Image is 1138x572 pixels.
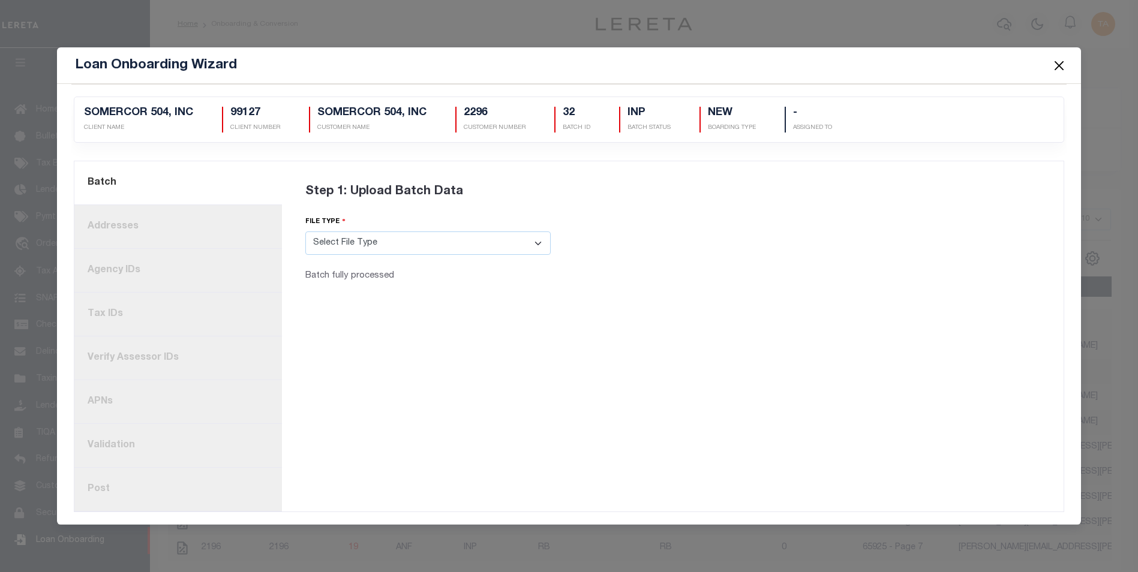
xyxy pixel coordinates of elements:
[627,124,671,133] p: BATCH STATUS
[305,168,1040,215] div: Step 1: Upload Batch Data
[627,107,671,120] h5: INP
[74,249,282,293] a: Agency IDs
[74,293,282,336] a: Tax IDs
[1051,58,1067,73] button: Close
[464,107,526,120] h5: 2296
[464,124,526,133] p: CUSTOMER NUMBER
[74,424,282,468] a: Validation
[230,107,280,120] h5: 99127
[74,468,282,511] a: Post
[317,124,427,133] p: CUSTOMER NAME
[74,205,282,249] a: Addresses
[74,336,282,380] a: Verify Assessor IDs
[75,57,237,74] h5: Loan Onboarding Wizard
[74,380,282,424] a: APNs
[563,107,590,120] h5: 32
[305,269,550,283] div: Batch fully processed
[317,107,427,120] h5: SOMERCOR 504, INC
[708,124,756,133] p: Boarding Type
[74,161,282,205] a: Batch
[84,107,193,120] h5: SOMERCOR 504, INC
[708,107,756,120] h5: NEW
[563,124,590,133] p: BATCH ID
[793,124,832,133] p: Assigned To
[84,124,193,133] p: CLIENT NAME
[305,216,346,227] label: file type
[230,124,280,133] p: CLIENT NUMBER
[793,107,832,120] h5: -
